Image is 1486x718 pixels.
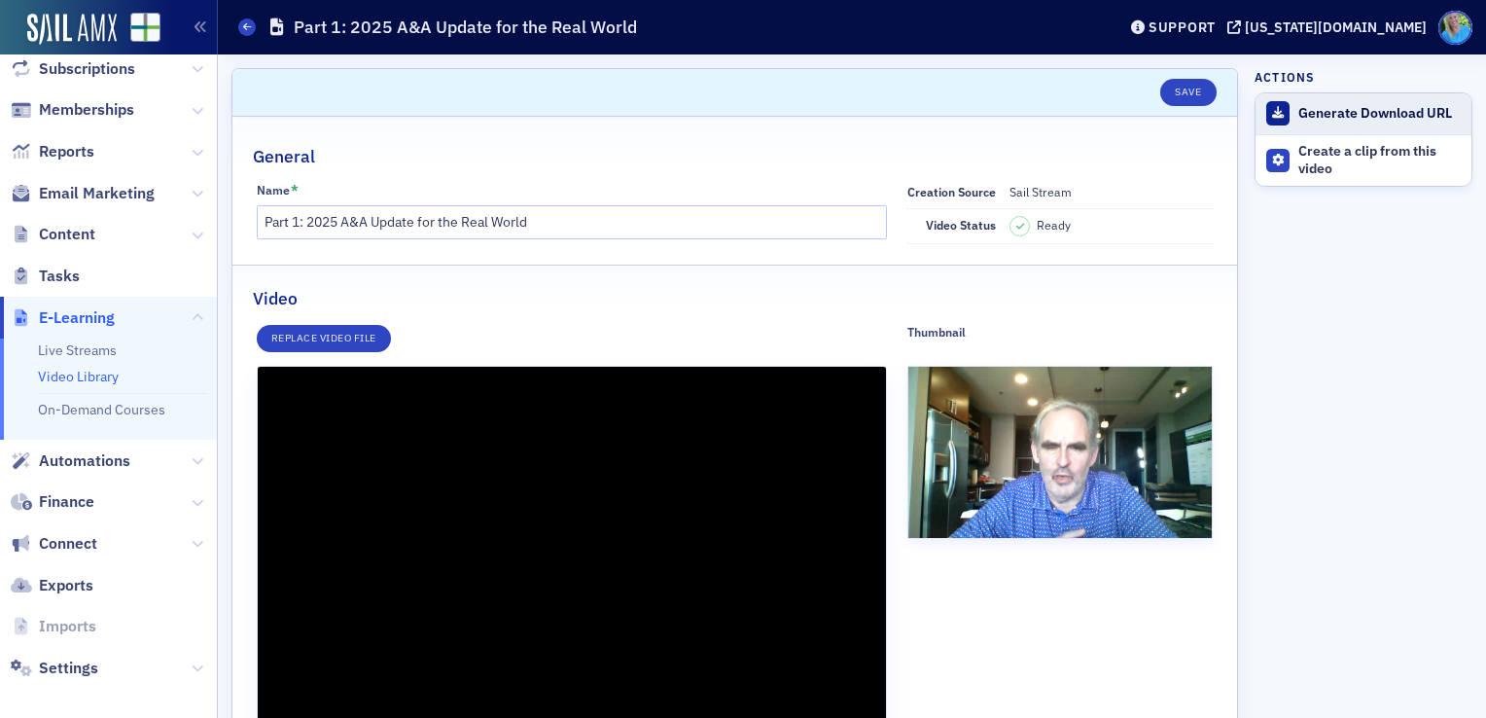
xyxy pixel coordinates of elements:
[294,16,637,39] h1: Part 1: 2025 A&A Update for the Real World
[926,217,996,233] span: Video status
[38,368,119,385] a: Video Library
[39,266,80,287] span: Tasks
[1256,134,1471,187] button: Create a clip from this video
[1255,68,1315,86] h4: Actions
[39,99,134,121] span: Memberships
[39,307,115,329] span: E-Learning
[11,58,135,80] a: Subscriptions
[11,575,93,596] a: Exports
[1149,18,1216,36] div: Support
[39,183,155,204] span: Email Marketing
[253,286,298,311] h2: Video
[38,341,117,359] a: Live Streams
[1298,105,1462,123] div: Generate Download URL
[39,491,94,513] span: Finance
[27,14,117,45] img: SailAMX
[39,450,130,472] span: Automations
[39,575,93,596] span: Exports
[11,141,94,162] a: Reports
[11,224,95,245] a: Content
[38,401,165,418] a: On-Demand Courses
[291,183,299,197] abbr: This field is required
[1438,11,1472,45] span: Profile
[39,616,96,637] span: Imports
[253,144,315,169] h2: General
[907,325,966,340] div: Thumbnail
[11,307,115,329] a: E-Learning
[11,266,80,287] a: Tasks
[257,325,391,352] button: Replace video file
[39,58,135,80] span: Subscriptions
[11,533,97,555] a: Connect
[11,616,96,637] a: Imports
[1160,79,1216,106] button: Save
[1256,93,1471,134] button: Generate Download URL
[11,183,155,204] a: Email Marketing
[1009,209,1213,243] dd: Ready
[257,183,290,197] div: Name
[39,141,94,162] span: Reports
[1298,143,1462,177] div: Create a clip from this video
[11,450,130,472] a: Automations
[39,224,95,245] span: Content
[907,184,996,199] span: Creation Source
[1009,184,1072,199] span: Sail Stream
[130,13,160,43] img: SailAMX
[39,533,97,555] span: Connect
[11,658,98,679] a: Settings
[1227,20,1433,34] button: [US_STATE][DOMAIN_NAME]
[39,658,98,679] span: Settings
[117,13,160,46] a: View Homepage
[1245,18,1427,36] div: [US_STATE][DOMAIN_NAME]
[11,99,134,121] a: Memberships
[11,491,94,513] a: Finance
